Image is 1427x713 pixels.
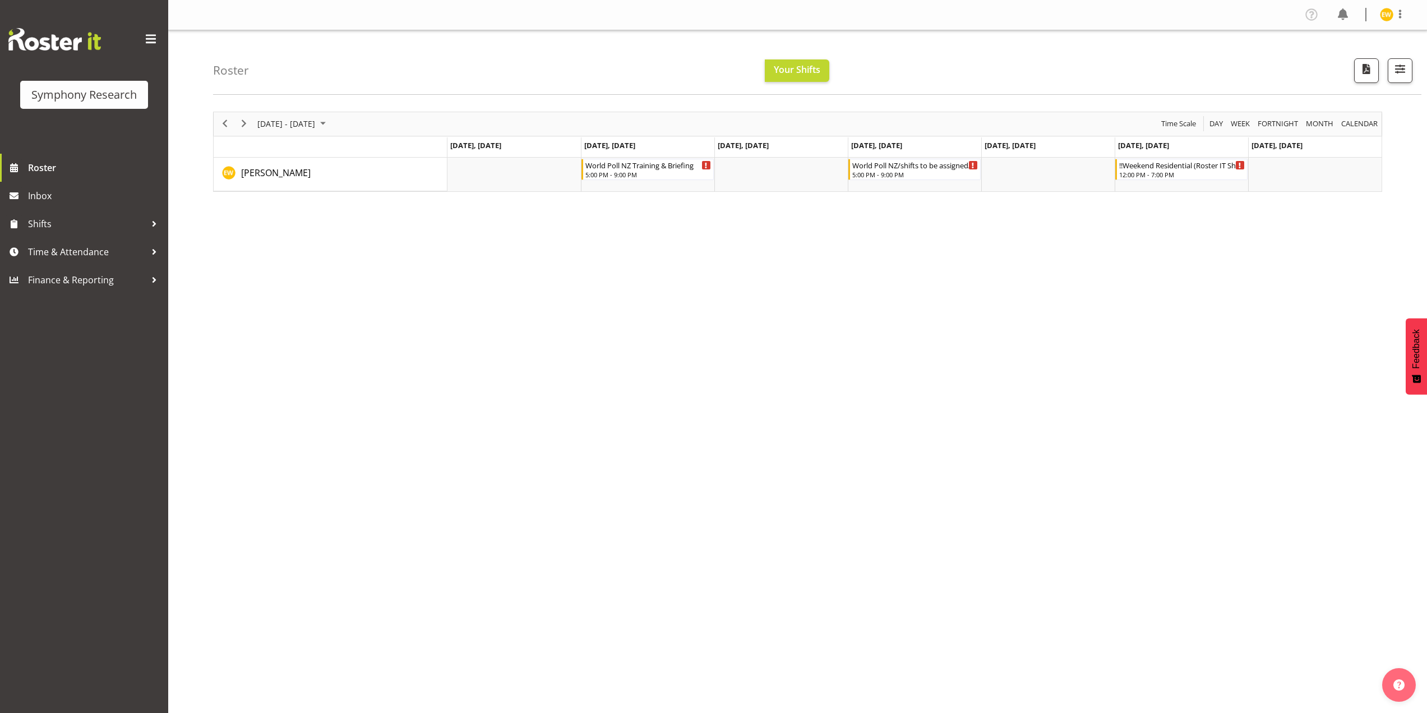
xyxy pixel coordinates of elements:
[765,59,829,82] button: Your Shifts
[213,64,249,77] h4: Roster
[1256,117,1300,131] button: Fortnight
[585,170,711,179] div: 5:00 PM - 9:00 PM
[28,243,146,260] span: Time & Attendance
[8,28,101,50] img: Rosterit website logo
[31,86,137,103] div: Symphony Research
[218,117,233,131] button: Previous
[1380,8,1393,21] img: enrica-walsh11863.jpg
[1115,159,1248,180] div: Enrica Walsh"s event - !!Weekend Residential (Roster IT Shift Label) Begin From Saturday, Septemb...
[1388,58,1412,83] button: Filter Shifts
[28,159,163,176] span: Roster
[1160,117,1198,131] button: Time Scale
[985,140,1036,150] span: [DATE], [DATE]
[1208,117,1224,131] span: Day
[215,112,234,136] div: previous period
[584,140,635,150] span: [DATE], [DATE]
[581,159,714,180] div: Enrica Walsh"s event - World Poll NZ Training & Briefing Begin From Tuesday, September 2, 2025 at...
[253,112,332,136] div: September 01 - 07, 2025
[1208,117,1225,131] button: Timeline Day
[585,159,711,171] div: World Poll NZ Training & Briefing
[450,140,501,150] span: [DATE], [DATE]
[1340,117,1380,131] button: Month
[1119,159,1245,171] div: !!Weekend Residential (Roster IT Shift Label)
[234,112,253,136] div: next period
[1354,58,1379,83] button: Download a PDF of the roster according to the set date range.
[718,140,769,150] span: [DATE], [DATE]
[1340,117,1379,131] span: calendar
[213,112,1382,192] div: Timeline Week of September 3, 2025
[774,63,820,76] span: Your Shifts
[1251,140,1303,150] span: [DATE], [DATE]
[28,272,146,288] span: Finance & Reporting
[852,170,978,179] div: 5:00 PM - 9:00 PM
[1305,117,1334,131] span: Month
[851,140,902,150] span: [DATE], [DATE]
[1118,140,1169,150] span: [DATE], [DATE]
[1304,117,1336,131] button: Timeline Month
[1411,329,1421,369] span: Feedback
[1119,170,1245,179] div: 12:00 PM - 7:00 PM
[28,215,146,232] span: Shifts
[1230,117,1251,131] span: Week
[241,167,311,179] span: [PERSON_NAME]
[28,187,163,204] span: Inbox
[848,159,981,180] div: Enrica Walsh"s event - World Poll NZ/shifts to be assigned/mocks Begin From Thursday, September 4...
[852,159,978,171] div: World Poll NZ/shifts to be assigned/mocks
[237,117,252,131] button: Next
[1406,318,1427,394] button: Feedback - Show survey
[1229,117,1252,131] button: Timeline Week
[447,158,1382,191] table: Timeline Week of September 3, 2025
[1393,679,1405,691] img: help-xxl-2.png
[1257,117,1299,131] span: Fortnight
[256,117,331,131] button: September 2025
[214,158,447,191] td: Enrica Walsh resource
[241,166,311,180] a: [PERSON_NAME]
[256,117,316,131] span: [DATE] - [DATE]
[1160,117,1197,131] span: Time Scale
